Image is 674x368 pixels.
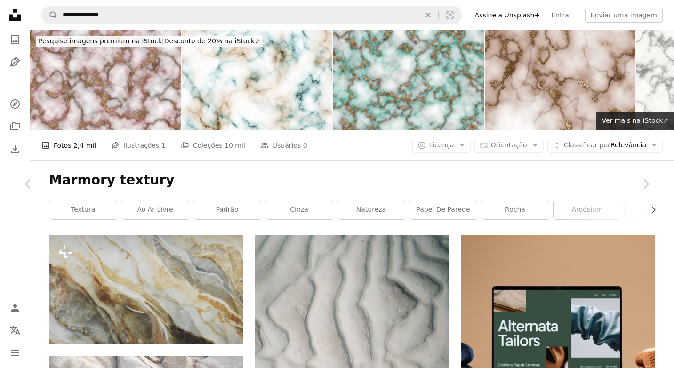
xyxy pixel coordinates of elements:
img: Fundo abstrata textura de mármore sem costura [182,30,332,130]
a: cinza [265,200,333,219]
a: textura [49,200,117,219]
a: papel de parede [409,200,477,219]
span: Orientação [491,141,527,149]
a: natureza [337,200,405,219]
span: 1 [161,140,166,151]
button: Pesquisa visual [439,6,461,24]
span: 0 [303,140,307,151]
a: ardósium [554,200,621,219]
a: Entrar / Cadastrar-se [6,298,24,317]
span: Classificar por [564,141,610,149]
span: Relevância [564,141,646,150]
button: Menu [6,344,24,362]
a: Ver mais na iStock↗ [596,112,674,130]
a: padrão [193,200,261,219]
a: Ilustrações [6,53,24,72]
a: Coleções [6,117,24,136]
a: Explorar [6,95,24,113]
span: Desconto de 20% na iStock ↗ [39,37,260,45]
img: Design de textura de mármore. Ilustração de fundo luxuosa moderna. Padrão abstrato para piso, ped... [30,30,181,130]
a: ao ar livre [121,200,189,219]
a: um close up de uma superfície texturizada de mármore [49,285,243,294]
button: Enviar uma imagem [585,8,663,23]
a: Coleções 10 mil [181,130,245,160]
a: Usuários 0 [260,130,307,160]
button: Licença [412,138,470,153]
a: Próximo [618,139,674,229]
img: Design de textura de mármore. Ilustração moderna de fundo. Padrão abstrato para piso, pedra, pare... [333,30,484,130]
span: Ver mais na iStock ↗ [602,117,668,124]
img: um close up de uma superfície texturizada de mármore [49,235,243,344]
a: Entrar [546,8,577,23]
a: Pesquise imagens premium na iStock|Desconto de 20% na iStock↗ [30,30,269,53]
img: Textura de mármore fundo abstrato EPS10 design gráfico de ilustração vetorial. [485,30,635,130]
span: 10 mil [225,140,245,151]
button: Idioma [6,321,24,340]
button: Pesquise na Unsplash [42,6,58,24]
a: Fotos [6,30,24,49]
a: rocha [481,200,549,219]
h1: Marmory textury [49,172,655,189]
span: Licença [429,141,454,149]
span: Pesquise imagens premium na iStock | [39,37,164,45]
button: Limpar [417,6,438,24]
a: Ilustrações 1 [111,130,166,160]
a: Assine a Unsplash+ [469,8,546,23]
button: Orientação [474,138,544,153]
form: Pesquise conteúdo visual em todo o site [41,6,462,24]
button: Classificar porRelevância [547,138,663,153]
